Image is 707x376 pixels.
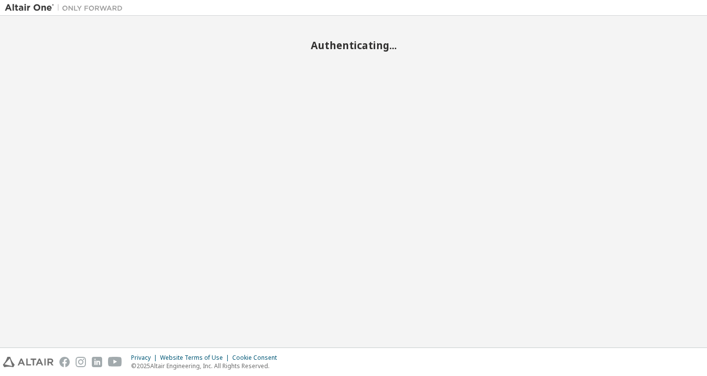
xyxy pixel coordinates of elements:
[108,357,122,367] img: youtube.svg
[59,357,70,367] img: facebook.svg
[131,354,160,362] div: Privacy
[76,357,86,367] img: instagram.svg
[5,39,702,52] h2: Authenticating...
[3,357,54,367] img: altair_logo.svg
[160,354,232,362] div: Website Terms of Use
[92,357,102,367] img: linkedin.svg
[232,354,283,362] div: Cookie Consent
[5,3,128,13] img: Altair One
[131,362,283,370] p: © 2025 Altair Engineering, Inc. All Rights Reserved.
